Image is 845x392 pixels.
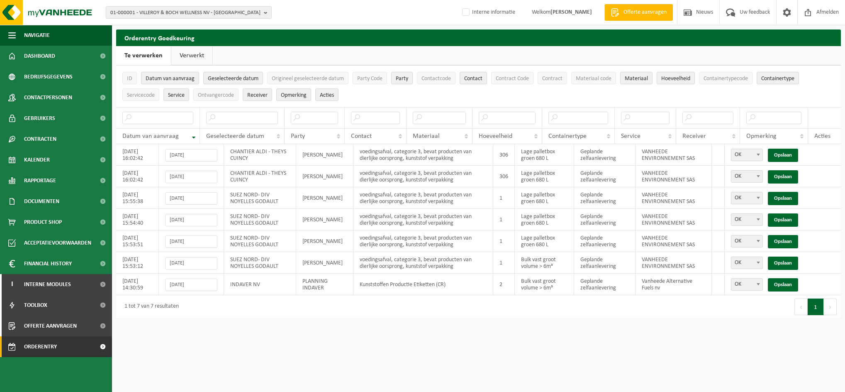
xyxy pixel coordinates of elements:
span: Hoeveelheid [479,133,512,140]
a: Opslaan [768,149,798,162]
span: Contact [464,76,482,82]
a: Opslaan [768,192,798,205]
td: Bulk vast groot volume > 6m³ [515,274,574,295]
span: OK [731,149,763,161]
button: Contract CodeContract Code: Activate to sort [491,72,533,84]
button: Origineel geselecteerde datumOrigineel geselecteerde datum: Activate to sort [267,72,348,84]
td: 1 [493,230,515,252]
td: CHANTIER ALDI - THEYS CUINCY [224,144,296,166]
span: Materiaal [625,76,648,82]
td: CHANTIER ALDI - THEYS CUINCY [224,166,296,187]
button: IDID: Activate to sort [122,72,137,84]
span: Contactcode [421,76,451,82]
td: 306 [493,144,515,166]
span: Toolbox [24,295,47,316]
td: voedingsafval, categorie 3, bevat producten van dierlijke oorsprong, kunststof verpakking [353,230,493,252]
button: Acties [315,88,338,101]
td: Vanheede Alternative Fuels nv [636,274,712,295]
button: Materiaal codeMateriaal code: Activate to sort [571,72,616,84]
td: VANHEEDE ENVIRONNEMENT SAS [636,209,712,230]
td: 1 [493,209,515,230]
a: Opslaan [768,278,798,292]
button: ContractContract: Activate to sort [538,72,567,84]
td: 1 [493,187,515,209]
td: Geplande zelfaanlevering [574,209,636,230]
span: Financial History [24,253,72,274]
td: Lage palletbox groen 680 L [515,230,574,252]
span: Navigatie [24,25,50,46]
td: [DATE] 14:30:59 [116,274,159,295]
span: OK [731,278,763,291]
td: [PERSON_NAME] [296,230,353,252]
td: PLANNING INDAVER [296,274,353,295]
button: ContainertypeContainertype: Activate to sort [757,72,799,84]
td: Kunststoffen Productie Etiketten (CR) [353,274,493,295]
td: [PERSON_NAME] [296,144,353,166]
a: Opslaan [768,257,798,270]
strong: [PERSON_NAME] [550,9,592,15]
td: 1 [493,252,515,274]
td: 2 [493,274,515,295]
td: 306 [493,166,515,187]
td: SUEZ NORD- DIV NOYELLES GODAULT [224,252,296,274]
span: Ontvangercode [198,92,234,98]
span: Containertype [548,133,587,140]
button: MateriaalMateriaal: Activate to sort [620,72,653,84]
span: Materiaal [413,133,440,140]
h2: Orderentry Goedkeuring [116,29,841,46]
td: Lage palletbox groen 680 L [515,144,574,166]
button: ReceiverReceiver: Activate to sort [243,88,272,101]
span: Datum van aanvraag [122,133,179,140]
td: SUEZ NORD- DIV NOYELLES GODAULT [224,209,296,230]
button: Previous [794,299,808,315]
span: Containertypecode [704,76,748,82]
span: OK [731,257,763,269]
td: VANHEEDE ENVIRONNEMENT SAS [636,187,712,209]
a: Opslaan [768,235,798,248]
td: [DATE] 15:53:51 [116,230,159,252]
button: OpmerkingOpmerking: Activate to sort [276,88,311,101]
label: Interne informatie [460,6,515,19]
td: voedingsafval, categorie 3, bevat producten van dierlijke oorsprong, kunststof verpakking [353,252,493,274]
span: OK [731,279,762,290]
td: INDAVER NV [224,274,296,295]
span: Acties [814,133,830,140]
td: VANHEEDE ENVIRONNEMENT SAS [636,144,712,166]
span: Offerte aanvragen [621,8,669,17]
td: Geplande zelfaanlevering [574,166,636,187]
span: Receiver [247,92,268,98]
button: ContainertypecodeContainertypecode: Activate to sort [699,72,752,84]
td: VANHEEDE ENVIRONNEMENT SAS [636,230,712,252]
button: ServiceService: Activate to sort [163,88,189,101]
td: [PERSON_NAME] [296,187,353,209]
td: [DATE] 15:53:12 [116,252,159,274]
a: Opslaan [768,170,798,184]
button: PartyParty: Activate to sort [391,72,413,84]
span: Service [621,133,640,140]
span: Contact [351,133,372,140]
span: OK [731,192,762,204]
button: 01-000001 - VILLEROY & BOCH WELLNESS NV - [GEOGRAPHIC_DATA] [106,6,272,19]
button: ContactContact: Activate to sort [460,72,487,84]
span: Orderentry Goedkeuring [24,336,94,357]
span: Contract [542,76,563,82]
span: Party Code [357,76,382,82]
span: OK [731,257,762,269]
span: Offerte aanvragen [24,316,77,336]
span: OK [731,170,763,183]
button: Party CodeParty Code: Activate to sort [353,72,387,84]
button: HoeveelheidHoeveelheid: Activate to sort [657,72,695,84]
span: Servicecode [127,92,155,98]
span: Bedrijfsgegevens [24,66,73,87]
span: Party [291,133,305,140]
span: Geselecteerde datum [206,133,264,140]
td: [DATE] 15:54:40 [116,209,159,230]
td: voedingsafval, categorie 3, bevat producten van dierlijke oorsprong, kunststof verpakking [353,144,493,166]
span: Dashboard [24,46,55,66]
td: Lage palletbox groen 680 L [515,187,574,209]
button: ServicecodeServicecode: Activate to sort [122,88,159,101]
button: OntvangercodeOntvangercode: Activate to sort [193,88,239,101]
td: VANHEEDE ENVIRONNEMENT SAS [636,166,712,187]
td: Geplande zelfaanlevering [574,230,636,252]
span: Origineel geselecteerde datum [272,76,344,82]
